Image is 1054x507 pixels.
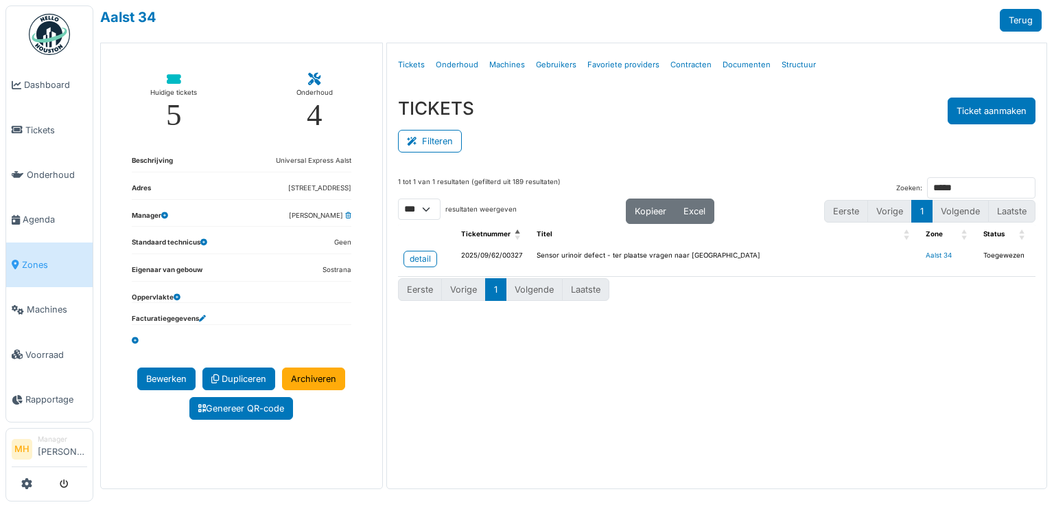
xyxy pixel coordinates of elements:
dd: [PERSON_NAME] [289,211,351,221]
span: Kopieer [635,206,666,216]
td: Sensor urinoir defect - ter plaatse vragen naar [GEOGRAPHIC_DATA] [531,245,920,277]
div: 5 [166,100,182,131]
label: resultaten weergeven [445,205,517,215]
a: Onderhoud [430,49,484,81]
h3: TICKETS [398,98,474,119]
a: Contracten [665,49,717,81]
td: Toegewezen [978,245,1035,277]
a: Huidige tickets 5 [139,63,208,142]
dd: Sostrana [323,265,351,275]
button: Kopieer [626,199,675,224]
button: Ticket aanmaken [948,98,1035,124]
div: 1 tot 1 van 1 resultaten (gefilterd uit 189 resultaten) [398,177,561,199]
a: Onderhoud [6,153,93,197]
a: Tickets [393,49,430,81]
a: Aalst 34 [100,9,156,25]
dt: Standaard technicus [132,238,207,253]
span: Voorraad [25,348,87,361]
a: Agenda [6,197,93,242]
dd: Geen [334,238,351,248]
li: [PERSON_NAME] [38,434,87,464]
dt: Oppervlakte [132,293,180,303]
span: Zone [926,230,943,238]
div: Onderhoud [296,86,333,100]
dd: [STREET_ADDRESS] [288,183,351,194]
button: Filteren [398,130,462,153]
label: Zoeken: [896,183,922,194]
span: Status: Activate to sort [1019,224,1027,245]
img: Badge_color-CXgf-gQk.svg [29,14,70,55]
a: Dashboard [6,63,93,107]
button: 1 [911,200,933,223]
a: Tickets [6,107,93,152]
button: 1 [485,278,506,301]
a: Genereer QR-code [189,397,293,420]
a: MH Manager[PERSON_NAME] [12,434,87,467]
div: Huidige tickets [150,86,197,100]
span: Titel [537,230,552,238]
span: Status [983,230,1005,238]
span: Tickets [25,124,87,137]
a: Zones [6,243,93,287]
nav: pagination [824,200,1035,223]
span: Zone: Activate to sort [961,224,970,245]
a: Archiveren [282,368,345,390]
td: 2025/09/62/00327 [456,245,531,277]
div: detail [410,253,431,265]
a: Documenten [717,49,776,81]
a: Bewerken [137,368,196,390]
a: detail [403,251,437,267]
a: Rapportage [6,377,93,422]
a: Terug [1000,9,1042,32]
nav: pagination [398,278,609,301]
span: Rapportage [25,393,87,406]
a: Onderhoud 4 [285,63,344,142]
span: Agenda [23,213,87,226]
a: Structuur [776,49,821,81]
dd: Universal Express Aalst [276,156,351,166]
a: Machines [6,287,93,332]
dt: Manager [132,211,168,227]
span: Ticketnummer: Activate to invert sorting [515,224,523,245]
a: Machines [484,49,530,81]
a: Voorraad [6,332,93,376]
a: Favoriete providers [582,49,665,81]
div: Manager [38,434,87,444]
button: Excel [675,199,714,224]
span: Dashboard [24,78,87,91]
dt: Adres [132,183,151,199]
dt: Beschrijving [132,156,173,172]
dt: Facturatiegegevens [132,314,206,324]
a: Aalst 34 [926,251,952,259]
div: 4 [307,100,323,131]
li: MH [12,439,32,460]
a: Dupliceren [202,368,275,390]
span: Machines [27,303,87,316]
dt: Eigenaar van gebouw [132,265,202,281]
span: Zones [22,258,87,271]
span: Onderhoud [27,168,87,181]
span: Ticketnummer [461,230,511,238]
span: Excel [683,206,705,216]
a: Gebruikers [530,49,582,81]
span: Titel: Activate to sort [904,224,912,245]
